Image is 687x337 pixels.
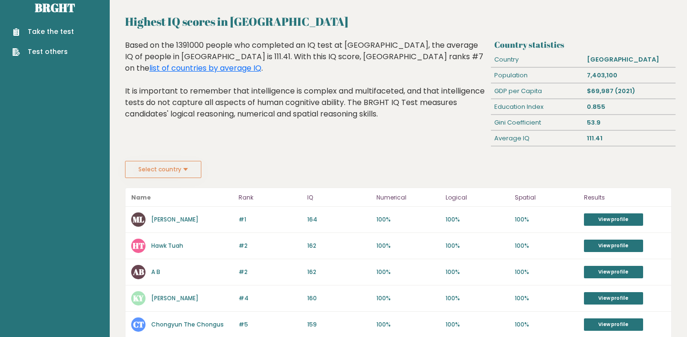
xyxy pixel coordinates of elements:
p: 100% [446,242,509,250]
p: #4 [239,294,302,303]
p: 164 [307,215,371,224]
text: HT [133,240,145,251]
div: Based on the 1391000 people who completed an IQ test at [GEOGRAPHIC_DATA], the average IQ of peop... [125,40,487,134]
button: Select country [125,161,201,178]
p: 100% [446,215,509,224]
a: A B [151,268,160,276]
p: 100% [515,242,578,250]
h2: Highest IQ scores in [GEOGRAPHIC_DATA] [125,13,672,30]
p: 162 [307,268,371,276]
div: 53.9 [583,115,676,130]
p: 100% [446,320,509,329]
p: 100% [446,268,509,276]
div: [GEOGRAPHIC_DATA] [583,52,676,67]
p: 100% [446,294,509,303]
a: Chongyun The Chongus [151,320,224,328]
p: 100% [376,294,440,303]
a: Take the test [12,27,74,37]
text: KY [133,293,144,304]
text: AB [133,266,144,277]
p: #1 [239,215,302,224]
h3: Country statistics [494,40,672,50]
p: 100% [376,268,440,276]
text: CT [133,319,144,330]
a: list of countries by average IQ [149,63,261,74]
p: 100% [376,242,440,250]
p: #5 [239,320,302,329]
p: 160 [307,294,371,303]
p: 100% [515,268,578,276]
p: 100% [515,215,578,224]
div: 7,403,100 [583,68,676,83]
b: Name [131,193,151,201]
p: #2 [239,242,302,250]
div: 0.855 [583,99,676,115]
p: IQ [307,192,371,203]
p: Numerical [376,192,440,203]
p: Results [584,192,666,203]
p: #2 [239,268,302,276]
a: [PERSON_NAME] [151,294,198,302]
a: [PERSON_NAME] [151,215,198,223]
a: Test others [12,47,74,57]
p: 159 [307,320,371,329]
p: 100% [376,320,440,329]
p: 162 [307,242,371,250]
a: Hawk Tuah [151,242,183,250]
div: Education Index [491,99,583,115]
a: View profile [584,213,643,226]
p: 100% [376,215,440,224]
div: 111.41 [583,131,676,146]
p: Logical [446,192,509,203]
p: 100% [515,294,578,303]
div: GDP per Capita [491,84,583,99]
p: Rank [239,192,302,203]
p: 100% [515,320,578,329]
a: View profile [584,266,643,278]
a: View profile [584,318,643,331]
div: Average IQ [491,131,583,146]
a: View profile [584,292,643,305]
div: Population [491,68,583,83]
p: Spatial [515,192,578,203]
text: ML [133,214,144,225]
div: Gini Coefficient [491,115,583,130]
a: View profile [584,240,643,252]
div: $69,987 (2021) [583,84,676,99]
div: Country [491,52,583,67]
